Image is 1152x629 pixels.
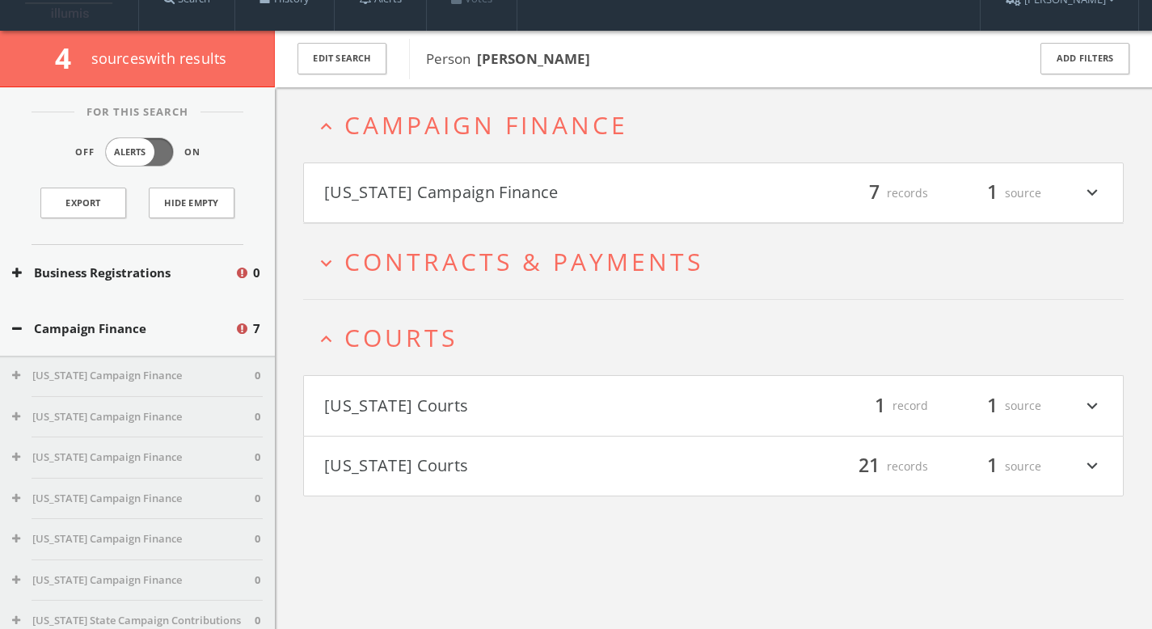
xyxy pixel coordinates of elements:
[12,531,255,547] button: [US_STATE] Campaign Finance
[12,409,255,425] button: [US_STATE] Campaign Finance
[12,491,255,507] button: [US_STATE] Campaign Finance
[255,409,260,425] span: 0
[255,450,260,466] span: 0
[74,104,200,120] span: For This Search
[12,572,255,589] button: [US_STATE] Campaign Finance
[149,188,234,218] button: Hide Empty
[831,453,928,480] div: records
[55,39,85,77] span: 4
[1082,453,1103,480] i: expand_more
[324,392,714,420] button: [US_STATE] Courts
[255,491,260,507] span: 0
[315,252,337,274] i: expand_more
[12,450,255,466] button: [US_STATE] Campaign Finance
[253,264,260,282] span: 0
[980,452,1005,480] span: 1
[255,613,260,629] span: 0
[255,572,260,589] span: 0
[12,264,234,282] button: Business Registrations
[851,452,887,480] span: 21
[40,188,126,218] a: Export
[12,368,255,384] button: [US_STATE] Campaign Finance
[12,613,255,629] button: [US_STATE] State Campaign Contributions
[1082,179,1103,207] i: expand_more
[315,328,337,350] i: expand_less
[1082,392,1103,420] i: expand_more
[867,391,892,420] span: 1
[315,116,337,137] i: expand_less
[315,248,1124,275] button: expand_moreContracts & Payments
[980,179,1005,207] span: 1
[831,392,928,420] div: record
[253,319,260,338] span: 7
[980,391,1005,420] span: 1
[344,321,458,354] span: Courts
[344,245,703,278] span: Contracts & Payments
[184,146,200,159] span: On
[315,324,1124,351] button: expand_lessCourts
[91,49,227,68] span: source s with results
[297,43,386,74] button: Edit Search
[324,453,714,480] button: [US_STATE] Courts
[944,453,1041,480] div: source
[75,146,95,159] span: Off
[344,108,628,141] span: Campaign Finance
[255,368,260,384] span: 0
[862,179,887,207] span: 7
[477,49,590,68] b: [PERSON_NAME]
[255,531,260,547] span: 0
[1040,43,1129,74] button: Add Filters
[315,112,1124,138] button: expand_lessCampaign Finance
[324,179,714,207] button: [US_STATE] Campaign Finance
[944,179,1041,207] div: source
[426,49,590,68] span: Person
[944,392,1041,420] div: source
[12,319,234,338] button: Campaign Finance
[831,179,928,207] div: records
